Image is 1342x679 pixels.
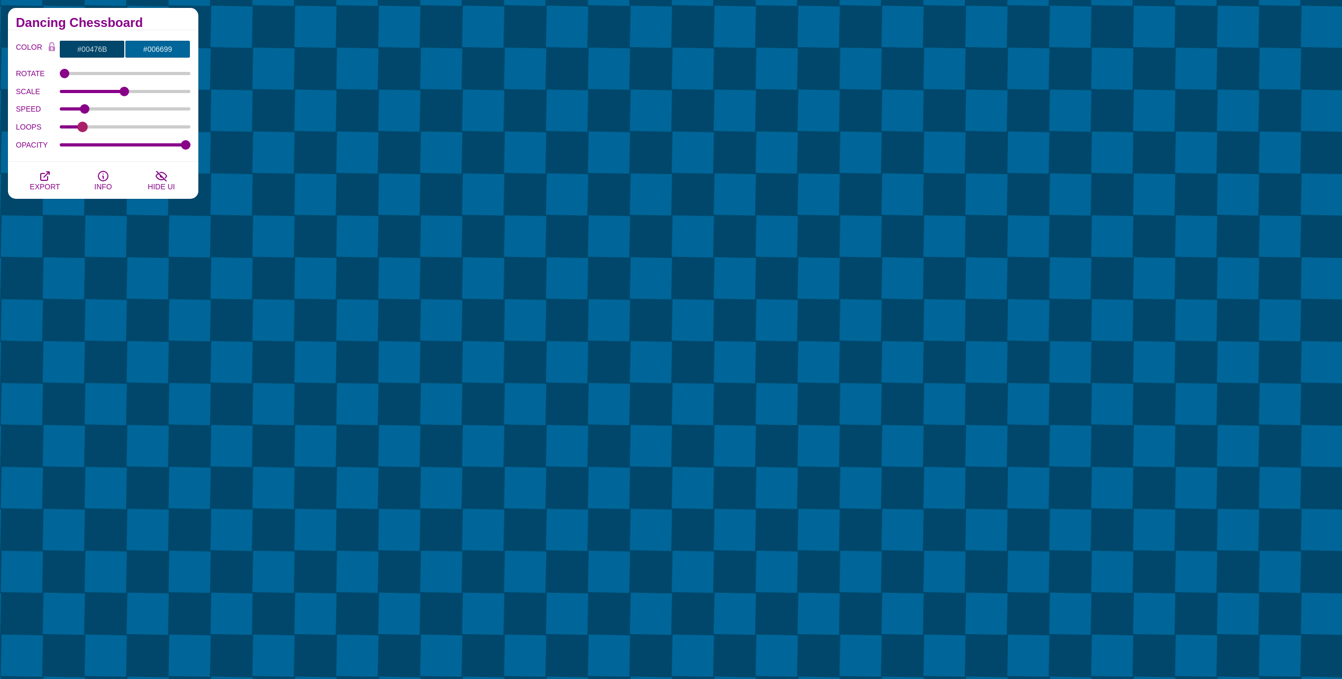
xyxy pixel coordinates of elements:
button: animated sequence of ripples [707,86,834,213]
button: INFO [74,162,132,199]
button: triangle pattern then glows dark magical colors [358,260,485,387]
label: LOOPS [16,120,60,134]
button: EXPORT [16,162,74,199]
label: ROTATE [16,67,60,80]
span: HIDE UI [148,182,175,191]
label: COLOR [16,40,44,58]
span: INFO [94,182,112,191]
h2: Dancing Chessboard [16,19,190,27]
label: SPEED [16,102,60,116]
button: blue curtain animation effect [532,260,659,387]
button: an oval that spins with an everchanging gradient [707,260,834,387]
button: vertical flowing waves animated divider [358,86,485,213]
button: moving streaks of red gradient lines over purple background [358,435,485,562]
label: SCALE [16,85,60,98]
button: Color Lock [44,40,60,55]
button: blue chessboard pattern with seamless transforming loop [881,86,1008,213]
button: a subtle prismatic blur that spins [881,260,1008,387]
span: EXPORT [30,182,60,191]
button: purple embedded circles that ripple out [1056,260,1183,387]
button: HIDE UI [132,162,190,199]
label: OPACITY [16,138,60,152]
button: horizontal flowing waves animated divider [532,86,659,213]
button: a pinwheel background that spins [1056,86,1183,213]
